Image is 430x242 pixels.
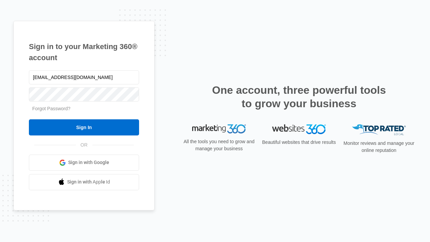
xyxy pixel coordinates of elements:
[29,174,139,190] a: Sign in with Apple Id
[272,124,326,134] img: Websites 360
[261,139,337,146] p: Beautiful websites that drive results
[29,119,139,135] input: Sign In
[29,155,139,171] a: Sign in with Google
[192,124,246,134] img: Marketing 360
[76,142,92,149] span: OR
[32,106,71,111] a: Forgot Password?
[68,159,109,166] span: Sign in with Google
[67,178,110,186] span: Sign in with Apple Id
[29,41,139,63] h1: Sign in to your Marketing 360® account
[181,138,257,152] p: All the tools you need to grow and manage your business
[210,83,388,110] h2: One account, three powerful tools to grow your business
[29,70,139,84] input: Email
[352,124,406,135] img: Top Rated Local
[341,140,417,154] p: Monitor reviews and manage your online reputation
